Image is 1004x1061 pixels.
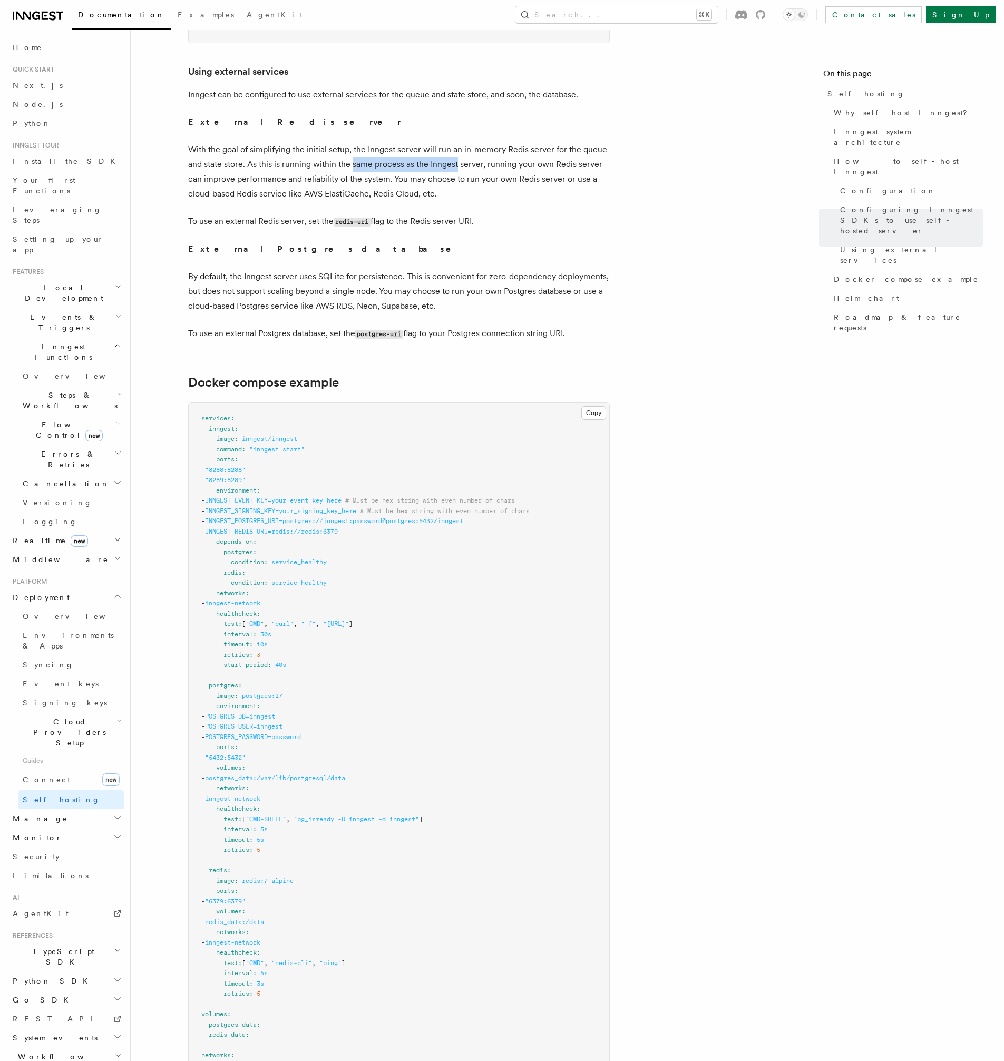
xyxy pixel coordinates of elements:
span: : [246,928,249,936]
span: - [201,497,205,504]
span: Deployment [8,592,70,603]
a: Using external services [836,240,983,270]
span: 5 [257,990,260,997]
span: interval [223,631,253,638]
p: With the goal of simplifying the initial setup, the Inngest server will run an in-memory Redis se... [188,142,610,201]
a: How to self-host Inngest [830,152,983,181]
button: Middleware [8,550,124,569]
span: - [201,754,205,761]
span: Leveraging Steps [13,205,102,224]
strong: External Redis server [188,117,401,127]
a: Syncing [18,655,124,674]
span: 5 [257,846,260,853]
span: Cancellation [18,478,110,489]
span: : [231,1052,235,1059]
p: To use an external Redis server, set the flag to the Redis server URI. [188,214,610,229]
span: : [246,784,249,792]
a: Overview [18,367,124,386]
span: Configuring Inngest SDKs to use self-hosted server [840,204,983,236]
span: new [102,773,120,786]
span: interval [223,826,253,833]
span: Inngest Functions [8,341,114,362]
a: AgentKit [240,3,309,28]
button: Deployment [8,588,124,607]
a: REST API [8,1009,124,1028]
span: , [294,620,297,627]
span: : [253,826,257,833]
a: Next.js [8,76,124,95]
a: Versioning [18,493,124,512]
span: - [201,795,205,802]
span: volumes [216,908,242,915]
span: AgentKit [13,909,69,918]
span: - [201,898,205,905]
a: Logging [18,512,124,531]
button: Inngest Functions [8,337,124,367]
span: - [201,733,205,741]
span: 5s [260,826,268,833]
span: Python SDK [8,976,94,986]
span: [ [242,816,246,823]
span: Install the SDK [13,157,122,165]
span: Versioning [23,498,92,507]
span: Platform [8,577,47,586]
span: inngest-network [205,795,260,802]
span: : [249,980,253,987]
span: Helm chart [834,293,899,303]
button: Manage [8,809,124,828]
span: "CMD" [246,959,264,967]
span: # Must be hex string with even number of chars [345,497,515,504]
a: Examples [171,3,240,28]
span: - [201,466,205,474]
a: Signing keys [18,693,124,712]
span: inngest [209,425,235,433]
span: : [253,631,257,638]
button: System events [8,1028,124,1047]
span: inngest-network [205,600,260,607]
a: Python [8,114,124,133]
span: : [257,702,260,710]
span: , [312,959,316,967]
span: : [249,651,253,659]
span: - [201,713,205,720]
span: "inngest start" [249,446,305,453]
a: Connectnew [18,769,124,790]
span: : [249,990,253,997]
span: Self hosting [23,795,100,804]
span: postgres_data [209,1021,257,1028]
span: Errors & Retries [18,449,114,470]
span: "[URL]" [323,620,349,627]
span: AI [8,893,20,902]
span: : [264,558,268,566]
span: new [71,535,88,547]
button: Steps & Workflows [18,386,124,415]
button: Events & Triggers [8,308,124,337]
span: condition [231,579,264,586]
a: Using external services [188,64,288,79]
span: Realtime [8,535,88,546]
span: INNGEST_SIGNING_KEY=your_signing_key_here [205,507,356,515]
span: ports [216,456,235,463]
button: Copy [581,406,606,420]
kbd: ⌘K [697,9,711,20]
strong: External Postgres database [188,244,466,254]
code: redis-uri [334,218,371,227]
button: Go SDK [8,990,124,1009]
span: : [249,836,253,843]
span: TypeScript SDK [8,946,114,967]
span: Environments & Apps [23,631,114,650]
span: : [242,908,246,915]
a: Node.js [8,95,124,114]
span: : [257,949,260,956]
span: Next.js [13,81,63,90]
span: timeout [223,980,249,987]
span: Why self-host Inngest? [834,107,974,118]
a: Self hosting [18,790,124,809]
div: Deployment [8,607,124,809]
span: : [242,764,246,771]
span: Configuration [840,185,936,196]
span: 10s [257,641,268,648]
span: : [235,743,238,751]
span: References [8,931,53,940]
button: Python SDK [8,971,124,990]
